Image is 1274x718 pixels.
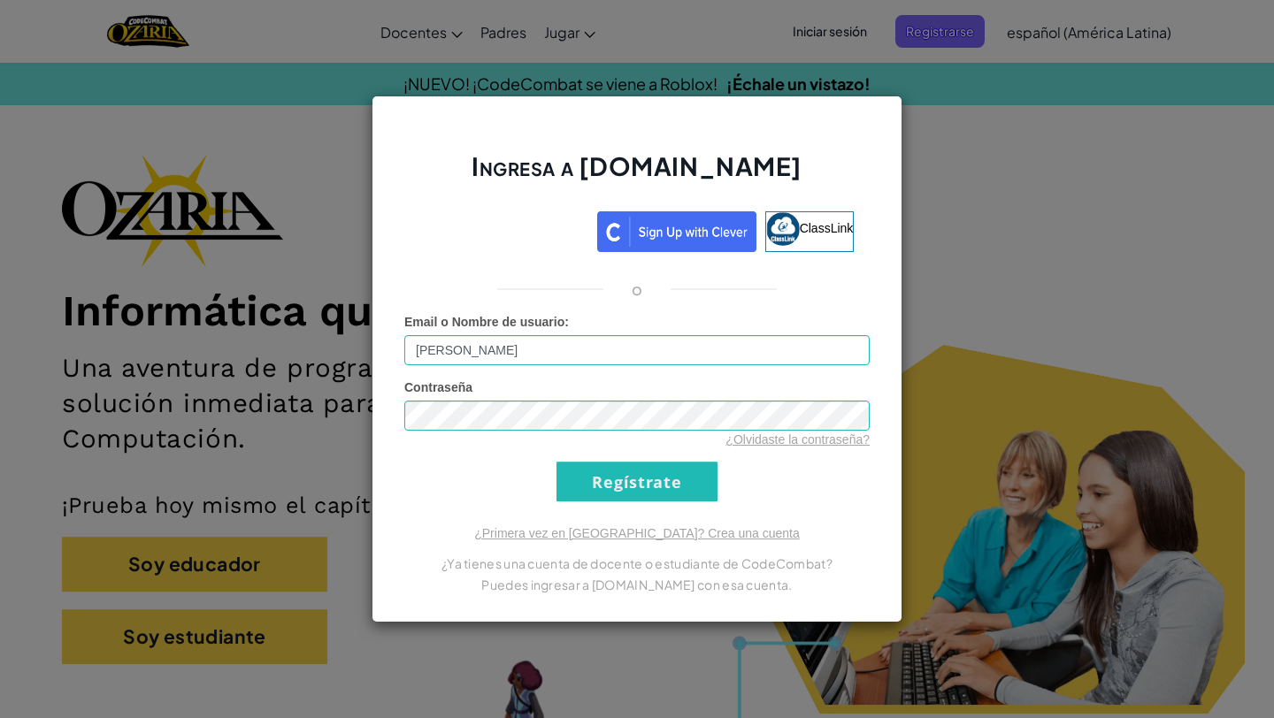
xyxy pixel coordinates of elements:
p: Puedes ingresar a [DOMAIN_NAME] con esa cuenta. [404,574,870,595]
span: ClassLink [800,221,854,235]
span: Email o Nombre de usuario [404,315,564,329]
a: ¿Olvidaste la contraseña? [725,432,870,447]
iframe: Botón de Acceder con Google [411,210,597,248]
img: clever_sso_button@2x.png [597,211,756,252]
input: Regístrate [556,462,718,501]
p: o [632,279,642,300]
a: ¿Primera vez en [GEOGRAPHIC_DATA]? Crea una cuenta [474,526,800,540]
h2: Ingresa a [DOMAIN_NAME] [404,149,870,201]
label: : [404,313,569,331]
p: ¿Ya tienes una cuenta de docente o estudiante de CodeCombat? [404,553,870,574]
span: Contraseña [404,380,472,394]
img: classlink-logo-small.png [766,212,800,246]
